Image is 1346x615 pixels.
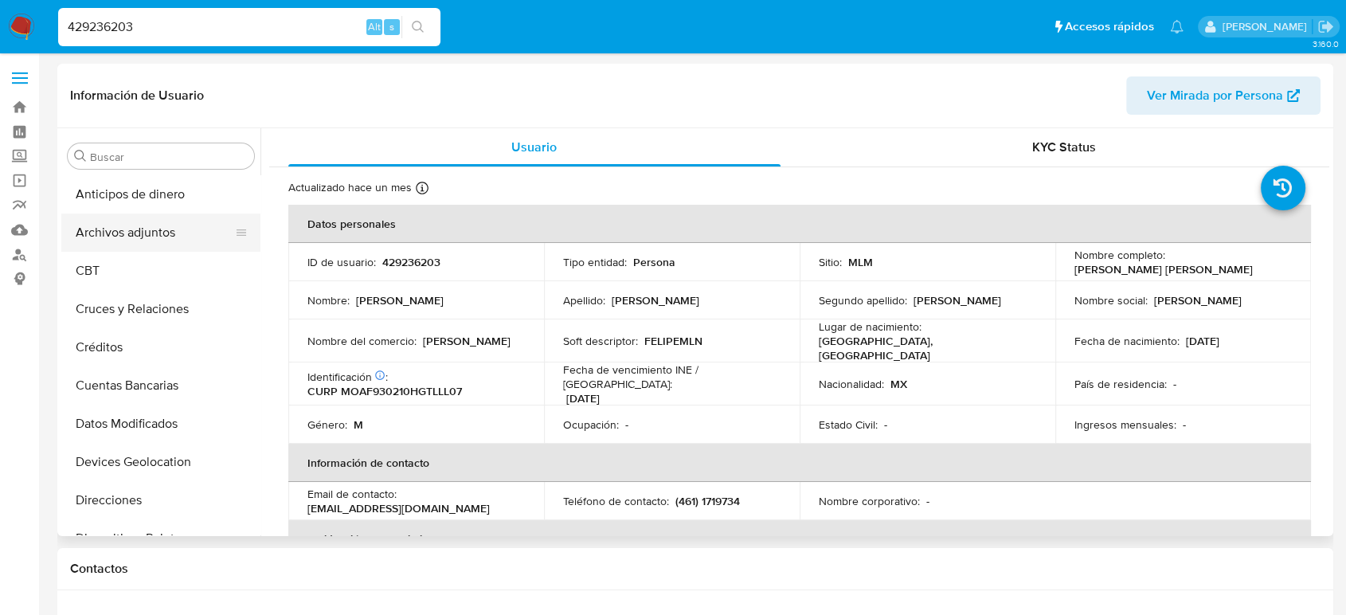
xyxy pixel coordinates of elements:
span: Ver Mirada por Persona [1147,76,1283,115]
p: Estado Civil : [819,417,878,432]
p: Lugar de nacimiento : [819,319,921,334]
p: MX [890,377,907,391]
button: Archivos adjuntos [61,213,248,252]
p: CURP MOAF930210HGTLLL07 [307,384,462,398]
p: Nombre social : [1074,293,1148,307]
p: MLM [848,255,873,269]
button: CBT [61,252,260,290]
p: Nacionalidad : [819,377,884,391]
p: [PERSON_NAME] [423,334,511,348]
p: Ocupación : [563,417,619,432]
p: M [354,417,363,432]
span: Usuario [511,138,557,156]
p: (461) 1719734 [675,494,740,508]
span: KYC Status [1032,138,1096,156]
th: Verificación y cumplimiento [288,520,1311,558]
th: Datos personales [288,205,1311,243]
p: Email de contacto : [307,487,397,501]
p: [DATE] [566,391,600,405]
p: diego.gardunorosas@mercadolibre.com.mx [1222,19,1312,34]
p: Nombre del comercio : [307,334,417,348]
p: 429236203 [382,255,440,269]
p: - [884,417,887,432]
p: Fecha de vencimiento INE / [GEOGRAPHIC_DATA] : [563,362,781,391]
p: Segundo apellido : [819,293,907,307]
p: [DATE] [1186,334,1219,348]
p: [PERSON_NAME] [914,293,1001,307]
p: [PERSON_NAME] [356,293,444,307]
p: [PERSON_NAME] [PERSON_NAME] [1074,262,1253,276]
a: Notificaciones [1170,20,1184,33]
p: - [926,494,929,508]
h1: Contactos [70,561,1321,577]
p: - [1173,377,1176,391]
h1: Información de Usuario [70,88,204,104]
p: Soft descriptor : [563,334,638,348]
p: Nombre corporativo : [819,494,920,508]
button: Datos Modificados [61,405,260,443]
p: Género : [307,417,347,432]
p: Teléfono de contacto : [563,494,669,508]
button: Devices Geolocation [61,443,260,481]
p: [PERSON_NAME] [612,293,699,307]
p: ID de usuario : [307,255,376,269]
p: [GEOGRAPHIC_DATA], [GEOGRAPHIC_DATA] [819,334,1030,362]
button: Buscar [74,150,87,163]
a: Salir [1317,18,1334,35]
p: Tipo entidad : [563,255,627,269]
p: Identificación : [307,370,388,384]
p: Persona [633,255,675,269]
button: search-icon [401,16,434,38]
input: Buscar usuario o caso... [58,17,440,37]
p: - [1183,417,1186,432]
button: Anticipos de dinero [61,175,260,213]
button: Cruces y Relaciones [61,290,260,328]
button: Cuentas Bancarias [61,366,260,405]
button: Créditos [61,328,260,366]
span: Accesos rápidos [1065,18,1154,35]
p: Nombre : [307,293,350,307]
span: s [389,19,394,34]
button: Dispositivos Point [61,519,260,558]
p: País de residencia : [1074,377,1167,391]
p: Sitio : [819,255,842,269]
th: Información de contacto [288,444,1311,482]
button: Ver Mirada por Persona [1126,76,1321,115]
p: Apellido : [563,293,605,307]
p: Actualizado hace un mes [288,180,412,195]
p: Fecha de nacimiento : [1074,334,1180,348]
input: Buscar [90,150,248,164]
p: FELIPEMLN [644,334,702,348]
span: Alt [368,19,381,34]
button: Direcciones [61,481,260,519]
p: - [625,417,628,432]
p: [PERSON_NAME] [1154,293,1242,307]
p: Ingresos mensuales : [1074,417,1176,432]
p: Nombre completo : [1074,248,1165,262]
p: [EMAIL_ADDRESS][DOMAIN_NAME] [307,501,490,515]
